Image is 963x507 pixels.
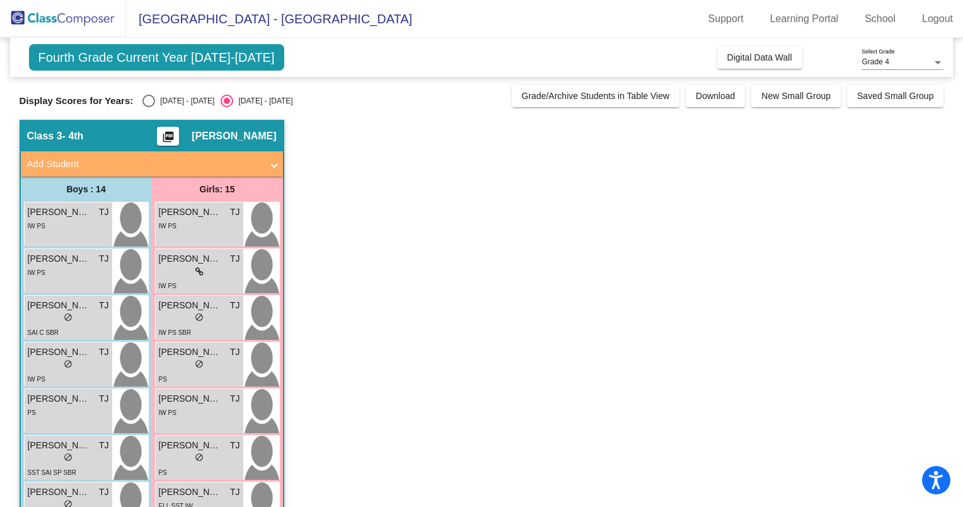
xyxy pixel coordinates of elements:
[28,223,45,230] span: IW PS
[230,252,240,265] span: TJ
[760,9,849,29] a: Learning Portal
[21,177,152,202] div: Boys : 14
[159,392,222,405] span: [PERSON_NAME]
[233,95,292,107] div: [DATE] - [DATE]
[62,130,84,143] span: - 4th
[28,299,91,312] span: [PERSON_NAME]
[28,376,45,383] span: IW PS
[28,409,36,416] span: PS
[159,486,222,499] span: [PERSON_NAME]
[28,392,91,405] span: [PERSON_NAME]
[230,439,240,452] span: TJ
[99,439,109,452] span: TJ
[152,177,283,202] div: Girls: 15
[28,206,91,219] span: [PERSON_NAME]
[99,486,109,499] span: TJ
[686,84,745,107] button: Download
[912,9,963,29] a: Logout
[64,359,72,368] span: do_not_disturb_alt
[28,346,91,359] span: [PERSON_NAME]
[195,359,204,368] span: do_not_disturb_alt
[28,439,91,452] span: [PERSON_NAME]
[28,329,59,336] span: SAI C SBR
[27,157,262,172] mat-panel-title: Add Student
[855,9,906,29] a: School
[230,346,240,359] span: TJ
[159,283,176,289] span: IW PS
[20,95,134,107] span: Display Scores for Years:
[159,299,222,312] span: [PERSON_NAME]
[28,486,91,499] span: [PERSON_NAME]
[21,151,283,177] mat-expansion-panel-header: Add Student
[847,84,943,107] button: Saved Small Group
[27,130,62,143] span: Class 3
[161,131,176,148] mat-icon: picture_as_pdf
[64,453,72,462] span: do_not_disturb_alt
[751,84,841,107] button: New Small Group
[99,346,109,359] span: TJ
[28,269,45,276] span: IW PS
[230,206,240,219] span: TJ
[195,313,204,322] span: do_not_disturb_alt
[159,469,167,476] span: PS
[28,252,91,265] span: [PERSON_NAME]
[696,91,735,101] span: Download
[230,299,240,312] span: TJ
[230,392,240,405] span: TJ
[698,9,754,29] a: Support
[159,252,222,265] span: [PERSON_NAME]
[157,127,179,146] button: Print Students Details
[155,95,214,107] div: [DATE] - [DATE]
[857,91,933,101] span: Saved Small Group
[159,329,192,336] span: IW PS SBR
[159,223,176,230] span: IW PS
[64,313,72,322] span: do_not_disturb_alt
[29,44,284,71] span: Fourth Grade Current Year [DATE]-[DATE]
[195,453,204,462] span: do_not_disturb_alt
[99,206,109,219] span: TJ
[159,376,167,383] span: PS
[862,57,889,66] span: Grade 4
[99,299,109,312] span: TJ
[512,84,680,107] button: Grade/Archive Students in Table View
[126,9,412,29] span: [GEOGRAPHIC_DATA] - [GEOGRAPHIC_DATA]
[522,91,670,101] span: Grade/Archive Students in Table View
[761,91,831,101] span: New Small Group
[192,130,276,143] span: [PERSON_NAME]
[159,346,222,359] span: [PERSON_NAME]
[28,469,76,476] span: SST SAI SP SBR
[230,486,240,499] span: TJ
[142,95,292,107] mat-radio-group: Select an option
[99,392,109,405] span: TJ
[159,206,222,219] span: [PERSON_NAME]
[717,46,802,69] button: Digital Data Wall
[99,252,109,265] span: TJ
[727,52,792,62] span: Digital Data Wall
[159,439,222,452] span: [PERSON_NAME]
[159,409,176,416] span: IW PS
